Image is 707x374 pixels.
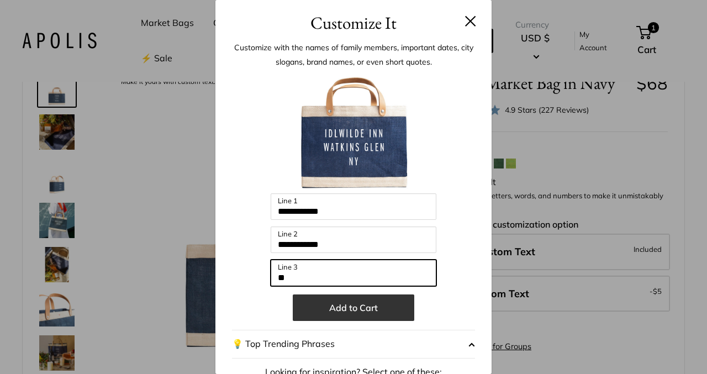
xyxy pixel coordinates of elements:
p: Customize with the names of family members, important dates, city slogans, brand names, or even s... [232,40,475,69]
button: 💡 Top Trending Phrases [232,330,475,359]
img: customizer-prod [293,72,414,193]
h3: Customize It [232,10,475,36]
button: Add to Cart [293,294,414,321]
